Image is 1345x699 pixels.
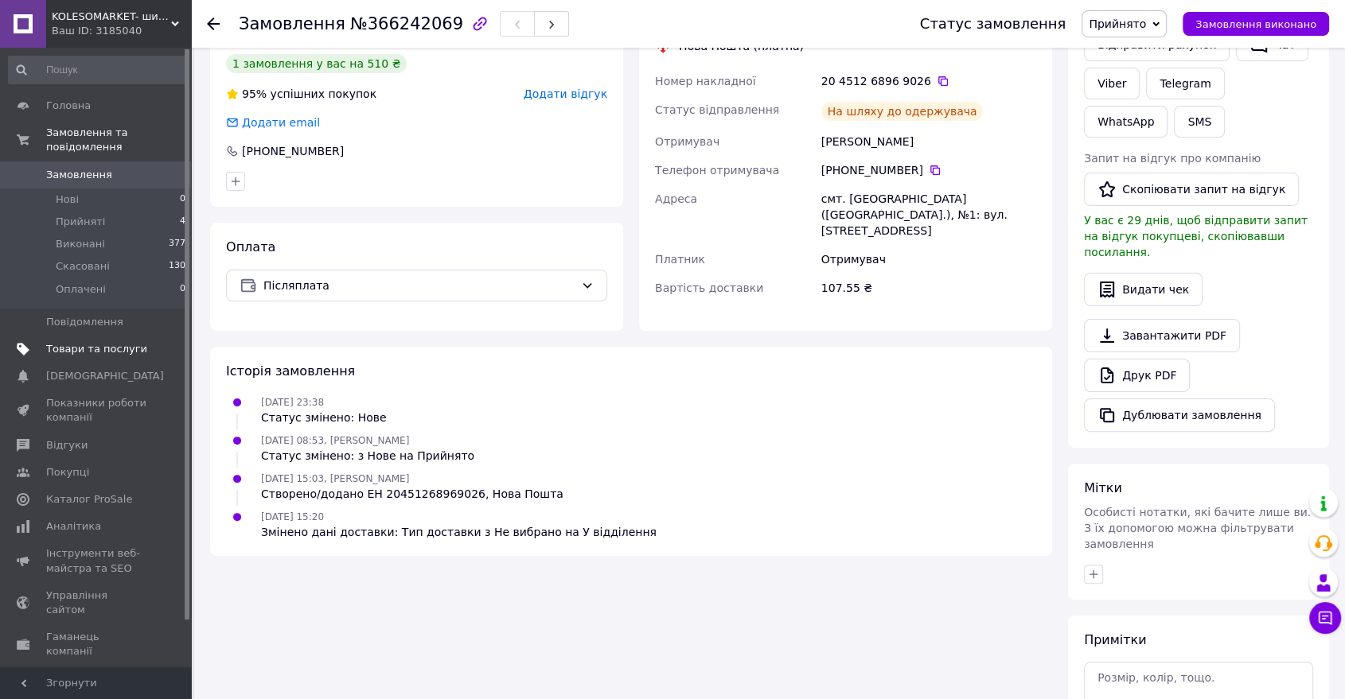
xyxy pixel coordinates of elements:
[240,143,345,159] div: [PHONE_NUMBER]
[261,435,409,446] span: [DATE] 08:53, [PERSON_NAME]
[226,363,355,379] span: Історія замовлення
[655,135,719,148] span: Отримувач
[261,397,324,408] span: [DATE] 23:38
[1084,214,1308,258] span: У вас є 29 днів, щоб відправити запит на відгук покупцеві, скопіювавши посилання.
[261,511,324,522] span: [DATE] 15:20
[226,239,275,254] span: Оплата
[56,215,105,229] span: Прийняті
[1084,480,1122,495] span: Мітки
[207,16,220,32] div: Повернутися назад
[226,86,376,102] div: успішних покупок
[1084,68,1140,99] a: Viber
[818,184,1039,245] div: смт. [GEOGRAPHIC_DATA] ([GEOGRAPHIC_DATA].), №1: вул. [STREET_ADDRESS]
[46,369,164,383] span: [DEMOGRAPHIC_DATA]
[1084,359,1190,392] a: Друк PDF
[818,245,1039,274] div: Отримувач
[180,192,185,207] span: 0
[224,115,322,130] div: Додати email
[46,465,89,480] span: Покупці
[1183,12,1329,36] button: Замовлення виконано
[46,342,147,356] span: Товари та послуги
[821,162,1036,178] div: [PHONE_NUMBER]
[56,259,110,274] span: Скасовані
[46,630,147,658] span: Гаманець компанії
[1195,18,1316,30] span: Замовлення виконано
[1084,319,1240,352] a: Завантажити PDF
[56,237,105,251] span: Виконані
[169,259,185,274] span: 130
[1309,602,1341,634] button: Чат з покупцем
[524,87,607,100] span: Додати відгук
[46,126,191,154] span: Замовлення та повідомлення
[261,448,474,464] div: Статус змінено: з Нове на Прийнято
[46,546,147,575] span: Інструменти веб-майстра та SEO
[1084,398,1275,432] button: Дублювати замовлення
[655,192,697,205] span: Адреса
[1084,106,1168,138] a: WhatsApp
[1174,106,1225,138] button: SMS
[655,164,779,177] span: Телефон отримувача
[655,282,763,294] span: Вартість доставки
[350,14,463,33] span: №366242069
[46,519,101,534] span: Аналітика
[56,282,106,297] span: Оплачені
[8,56,187,84] input: Пошук
[1084,273,1203,306] button: Видати чек
[261,524,657,540] div: Змінено дані доставки: Тип доставки з Не вибрано на У відділення
[263,277,575,294] span: Післяплата
[180,215,185,229] span: 4
[46,492,132,507] span: Каталог ProSale
[46,438,88,452] span: Відгуки
[52,24,191,38] div: Ваш ID: 3185040
[240,115,322,130] div: Додати email
[242,87,267,100] span: 95%
[239,14,345,33] span: Замовлення
[920,16,1066,32] div: Статус замовлення
[46,315,123,329] span: Повідомлення
[655,253,705,266] span: Платник
[261,410,387,425] div: Статус змінено: Нове
[226,54,407,73] div: 1 замовлення у вас на 510 ₴
[821,73,1036,89] div: 20 4512 6896 9026
[821,102,984,121] div: На шляху до одержувача
[1084,632,1146,647] span: Примітки
[655,103,779,116] span: Статус відправлення
[1146,68,1224,99] a: Telegram
[1084,152,1261,165] span: Запит на відгук про компанію
[169,237,185,251] span: 377
[180,282,185,297] span: 0
[1084,173,1299,206] button: Скопіювати запит на відгук
[655,75,756,87] span: Номер накладної
[261,473,409,484] span: [DATE] 15:03, [PERSON_NAME]
[261,486,563,502] div: Створено/додано ЕН 20451268969026, Нова Пошта
[46,99,91,113] span: Головна
[818,274,1039,302] div: 107.55 ₴
[52,10,171,24] span: KOLESOMARKET- шини та камери для будь-якого виду транспорту
[46,168,112,182] span: Замовлення
[818,127,1039,156] div: [PERSON_NAME]
[56,192,79,207] span: Нові
[46,396,147,425] span: Показники роботи компанії
[1084,506,1311,550] span: Особисті нотатки, які бачите лише ви. З їх допомогою можна фільтрувати замовлення
[1089,17,1146,30] span: Прийнято
[46,588,147,617] span: Управління сайтом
